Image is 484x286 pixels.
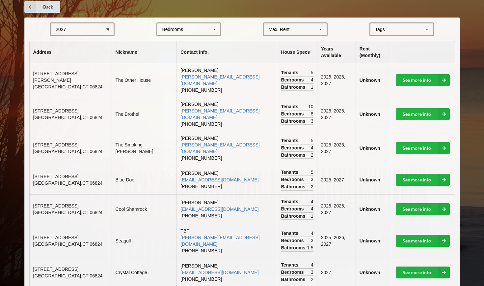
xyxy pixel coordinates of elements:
td: Blue Door [112,165,177,194]
span: 1.5 [307,244,313,251]
div: 2027 [56,27,66,32]
th: Rent (Monthly) [356,41,392,63]
span: 10 [308,103,313,110]
span: Tenants [281,69,300,76]
th: Address [30,41,112,63]
a: See more info [396,203,450,215]
a: See more info [396,74,450,86]
span: Bathrooms [281,118,307,124]
span: 4 [311,230,313,237]
span: 4 [311,77,313,83]
span: Bathrooms [281,244,307,251]
span: Bedrooms [281,237,305,244]
td: The Brothel [112,97,177,131]
span: 2 [311,183,313,190]
span: Bathrooms [281,152,307,158]
span: Tenants [281,137,300,144]
span: [GEOGRAPHIC_DATA] , CT 06824 [33,210,103,215]
b: Unknown [360,145,380,151]
th: Contact Info. [176,41,277,63]
span: 2 [311,152,313,158]
span: Bedrooms [281,77,305,83]
th: Years Available [317,41,356,63]
td: [PERSON_NAME] [PHONE_NUMBER] [176,97,277,131]
span: 4 [311,262,313,268]
span: Bedrooms [281,269,305,275]
span: Bedrooms [281,176,305,183]
span: 1 [311,84,313,90]
span: 5 [311,137,313,144]
span: 3 [311,237,313,244]
span: 4 [311,206,313,212]
span: 5 [311,169,313,175]
td: [PERSON_NAME] [PHONE_NUMBER] [176,194,277,224]
div: Bedrooms [162,27,183,32]
a: [EMAIL_ADDRESS][DOMAIN_NAME] [180,207,258,212]
td: Cool Shamrock [112,194,177,224]
a: [PERSON_NAME][EMAIL_ADDRESS][DOMAIN_NAME] [180,235,259,247]
div: Tags [373,26,394,33]
a: [EMAIL_ADDRESS][DOMAIN_NAME] [180,270,258,275]
td: 2025, 2026, 2027 [317,131,356,165]
span: Tenants [281,230,300,237]
b: Unknown [360,207,380,212]
a: [PERSON_NAME][EMAIL_ADDRESS][DOMAIN_NAME] [180,74,259,86]
span: Tenants [281,169,300,175]
span: Bathrooms [281,276,307,283]
span: 2 [311,276,313,283]
span: Bedrooms [281,206,305,212]
span: 3 [311,269,313,275]
td: 2025, 2027 [317,165,356,194]
span: [GEOGRAPHIC_DATA] , CT 06824 [33,84,103,89]
span: Bedrooms [281,111,305,117]
span: 1 [311,213,313,219]
td: The Other House [112,63,177,97]
span: Tenants [281,262,300,268]
td: TBP [PHONE_NUMBER] [176,224,277,258]
th: House Specs [277,41,317,63]
td: [PERSON_NAME] [PHONE_NUMBER] [176,63,277,97]
span: Bathrooms [281,213,307,219]
span: Tenants [281,198,300,205]
b: Unknown [360,270,380,275]
span: Bathrooms [281,84,307,90]
a: [PERSON_NAME][EMAIL_ADDRESS][DOMAIN_NAME] [180,108,259,120]
span: 3 [311,118,313,124]
span: [STREET_ADDRESS] [33,267,79,272]
span: 4 [311,144,313,151]
a: See more info [396,174,450,186]
span: [STREET_ADDRESS][PERSON_NAME] [33,71,79,83]
td: [PERSON_NAME] [PHONE_NUMBER] [176,165,277,194]
a: See more info [396,235,450,247]
b: Unknown [360,78,380,83]
span: [GEOGRAPHIC_DATA] , CT 06824 [33,115,103,120]
a: Back [24,1,60,13]
span: 4 [311,198,313,205]
a: [PERSON_NAME][EMAIL_ADDRESS][DOMAIN_NAME] [180,142,259,154]
b: Unknown [360,177,380,182]
a: See more info [396,267,450,278]
span: 3 [311,176,313,183]
td: 2025, 2026, 2027 [317,97,356,131]
span: [GEOGRAPHIC_DATA] , CT 06824 [33,273,103,278]
span: [STREET_ADDRESS] [33,203,79,208]
th: Nickname [112,41,177,63]
span: [GEOGRAPHIC_DATA] , CT 06824 [33,241,103,247]
span: [STREET_ADDRESS] [33,174,79,179]
span: 5 [311,69,313,76]
span: [STREET_ADDRESS] [33,142,79,147]
span: [STREET_ADDRESS] [33,108,79,113]
span: [GEOGRAPHIC_DATA] , CT 06824 [33,180,103,186]
b: Unknown [360,111,380,117]
td: 2025, 2026, 2027 [317,194,356,224]
td: 2025, 2026, 2027 [317,224,356,258]
b: Unknown [360,238,380,243]
a: See more info [396,142,450,154]
a: [EMAIL_ADDRESS][DOMAIN_NAME] [180,177,258,182]
td: Seagull [112,224,177,258]
span: 8 [311,111,313,117]
a: See more info [396,108,450,120]
span: Bedrooms [281,144,305,151]
td: [PERSON_NAME] [PHONE_NUMBER] [176,131,277,165]
div: Max. Rent [269,27,290,32]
